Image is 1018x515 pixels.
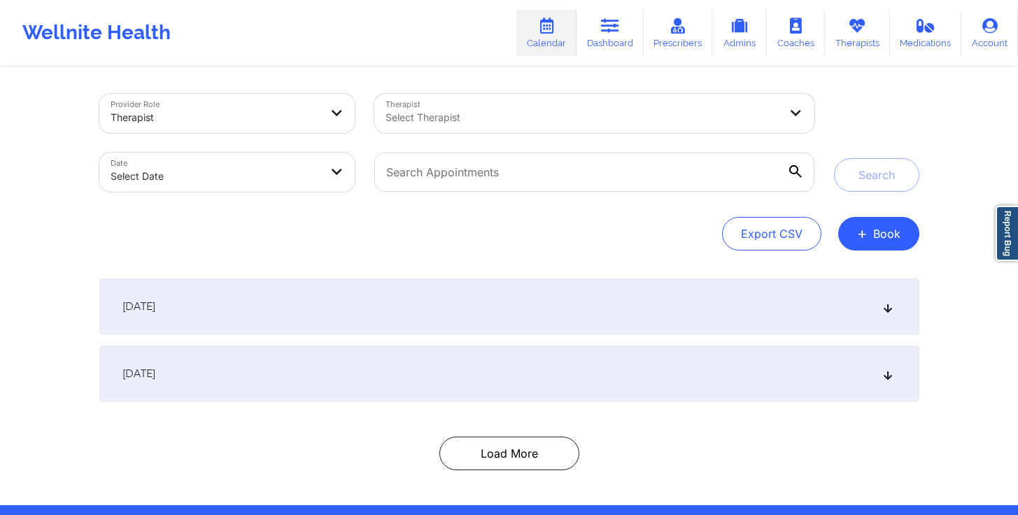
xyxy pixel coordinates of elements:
span: + [857,230,868,237]
input: Search Appointments [374,153,814,192]
a: Therapists [825,10,890,56]
span: [DATE] [122,367,155,381]
button: Load More [439,437,579,470]
a: Coaches [767,10,825,56]
button: Export CSV [722,217,821,251]
button: +Book [838,217,919,251]
a: Account [961,10,1018,56]
a: Prescribers [644,10,713,56]
div: Select Date [111,161,320,192]
a: Admins [712,10,767,56]
a: Medications [890,10,962,56]
a: Dashboard [577,10,644,56]
div: Therapist [111,102,320,133]
a: Report Bug [996,206,1018,261]
span: [DATE] [122,299,155,313]
button: Search [834,158,919,192]
a: Calendar [516,10,577,56]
